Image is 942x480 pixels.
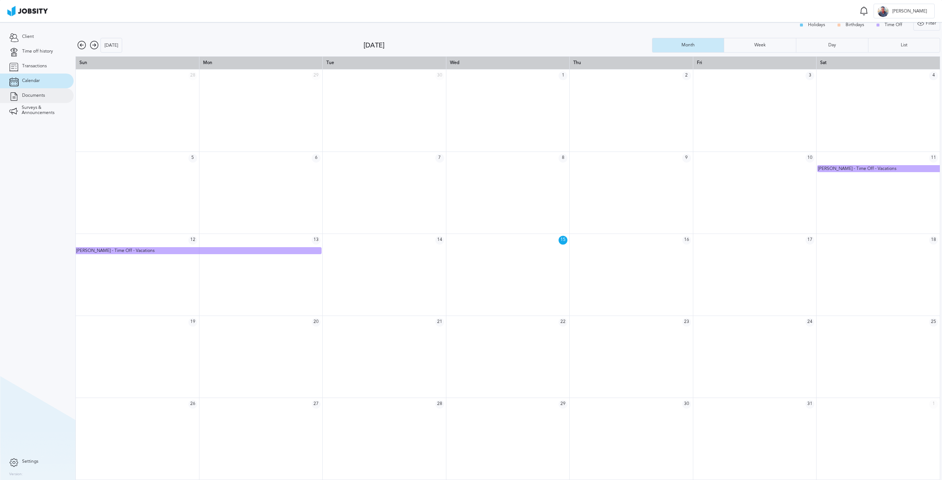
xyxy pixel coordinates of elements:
[312,71,321,80] span: 29
[929,236,938,245] span: 18
[682,318,691,327] span: 23
[22,93,45,98] span: Documents
[22,34,34,39] span: Client
[435,318,444,327] span: 21
[100,38,122,53] button: [DATE]
[897,43,911,48] div: List
[22,459,38,464] span: Settings
[435,236,444,245] span: 14
[76,248,155,253] span: [PERSON_NAME] - Time Off - Vacations
[682,236,691,245] span: 16
[450,60,459,65] span: Wed
[312,318,321,327] span: 20
[9,472,23,477] label: Version:
[805,154,814,163] span: 10
[913,16,940,31] button: Filter
[652,38,724,53] button: Month
[188,71,197,80] span: 28
[435,400,444,409] span: 28
[878,6,889,17] div: K
[364,42,652,49] div: [DATE]
[435,71,444,80] span: 30
[188,318,197,327] span: 19
[7,6,48,16] img: ab4bad089aa723f57921c736e9817d99.png
[559,154,567,163] span: 8
[559,236,567,245] span: 15
[682,400,691,409] span: 30
[929,400,938,409] span: 1
[22,78,40,83] span: Calendar
[678,43,698,48] div: Month
[805,400,814,409] span: 31
[682,71,691,80] span: 2
[914,16,940,31] div: Filter
[682,154,691,163] span: 9
[101,38,122,53] div: [DATE]
[889,9,931,14] span: [PERSON_NAME]
[559,318,567,327] span: 22
[805,71,814,80] span: 3
[874,4,935,18] button: K[PERSON_NAME]
[79,60,87,65] span: Sun
[559,400,567,409] span: 29
[929,318,938,327] span: 25
[188,236,197,245] span: 12
[929,154,938,163] span: 11
[820,60,826,65] span: Sat
[929,71,938,80] span: 4
[312,236,321,245] span: 13
[868,38,940,53] button: List
[22,49,53,54] span: Time off history
[724,38,796,53] button: Week
[825,43,840,48] div: Day
[805,236,814,245] span: 17
[188,154,197,163] span: 5
[203,60,212,65] span: Mon
[805,318,814,327] span: 24
[22,64,47,69] span: Transactions
[818,166,896,171] span: [PERSON_NAME] - Time Off - Vacations
[796,38,868,53] button: Day
[751,43,769,48] div: Week
[435,154,444,163] span: 7
[22,105,64,115] span: Surveys & Announcements
[312,400,321,409] span: 27
[697,60,702,65] span: Fri
[559,71,567,80] span: 1
[312,154,321,163] span: 6
[326,60,334,65] span: Tue
[573,60,581,65] span: Thu
[188,400,197,409] span: 26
